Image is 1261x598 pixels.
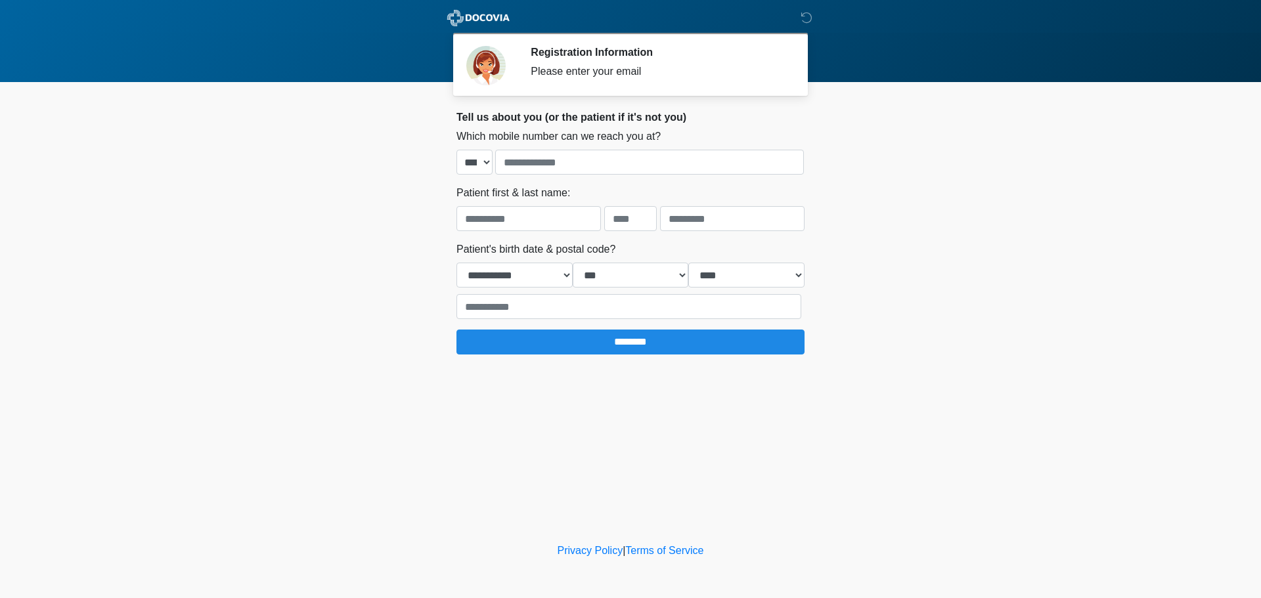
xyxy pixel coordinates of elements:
a: | [623,545,625,556]
a: Terms of Service [625,545,703,556]
img: Agent Avatar [466,46,506,85]
a: Privacy Policy [558,545,623,556]
img: ABC Med Spa- GFEase Logo [443,10,514,26]
div: Please enter your email [531,64,785,79]
h2: Registration Information [531,46,785,58]
label: Patient first & last name: [456,185,570,201]
h2: Tell us about you (or the patient if it's not you) [456,111,805,123]
label: Patient's birth date & postal code? [456,242,615,257]
label: Which mobile number can we reach you at? [456,129,661,144]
